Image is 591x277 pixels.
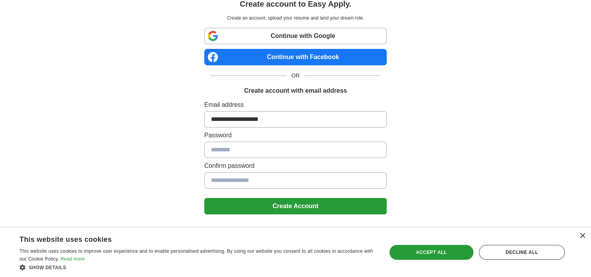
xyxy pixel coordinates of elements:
[204,161,387,171] label: Confirm password
[244,86,347,95] h1: Create account with email address
[204,28,387,44] a: Continue with Google
[204,198,387,214] button: Create Account
[206,14,385,22] p: Create an account, upload your resume and land your dream role.
[20,248,373,262] span: This website uses cookies to improve user experience and to enable personalised advertising. By u...
[479,245,565,260] div: Decline all
[20,232,356,244] div: This website uses cookies
[579,233,585,239] div: Close
[267,227,324,235] span: Already registered?
[287,72,304,80] span: OR
[204,49,387,65] a: Continue with Facebook
[204,100,387,110] label: Email address
[204,131,387,140] label: Password
[389,245,473,260] div: Accept all
[20,263,376,271] div: Show details
[61,256,85,262] a: Read more, opens a new window
[29,265,66,270] span: Show details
